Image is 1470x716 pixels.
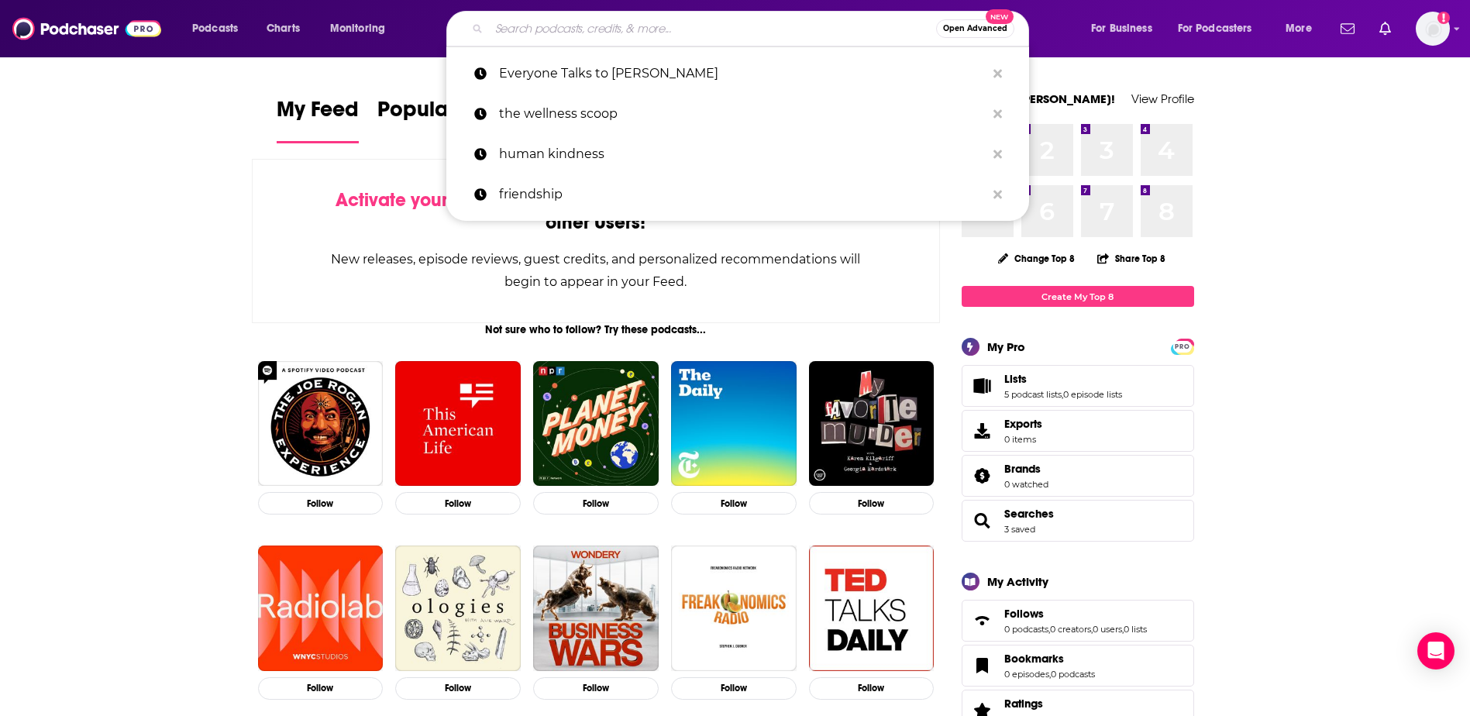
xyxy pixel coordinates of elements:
[1051,669,1095,680] a: 0 podcasts
[1004,524,1035,535] a: 3 saved
[336,188,494,212] span: Activate your Feed
[809,677,935,700] button: Follow
[967,610,998,632] a: Follows
[533,546,659,671] img: Business Wars
[319,16,405,41] button: open menu
[258,492,384,515] button: Follow
[809,492,935,515] button: Follow
[967,510,998,532] a: Searches
[192,18,238,40] span: Podcasts
[962,500,1194,542] span: Searches
[1168,16,1275,41] button: open menu
[258,361,384,487] img: The Joe Rogan Experience
[533,677,659,700] button: Follow
[987,339,1025,354] div: My Pro
[267,18,300,40] span: Charts
[962,91,1115,106] a: Welcome [PERSON_NAME]!
[499,134,986,174] p: human kindness
[943,25,1007,33] span: Open Advanced
[12,14,161,43] img: Podchaser - Follow, Share and Rate Podcasts
[1004,652,1095,666] a: Bookmarks
[1091,18,1152,40] span: For Business
[377,96,509,143] a: Popular Feed
[1062,389,1063,400] span: ,
[1004,479,1048,490] a: 0 watched
[258,677,384,700] button: Follow
[1004,652,1064,666] span: Bookmarks
[967,420,998,442] span: Exports
[395,492,521,515] button: Follow
[1004,417,1042,431] span: Exports
[671,546,797,671] img: Freakonomics Radio
[258,546,384,671] img: Radiolab
[962,600,1194,642] span: Follows
[1004,607,1147,621] a: Follows
[1004,669,1049,680] a: 0 episodes
[1004,372,1122,386] a: Lists
[1416,12,1450,46] img: User Profile
[1131,91,1194,106] a: View Profile
[986,9,1014,24] span: New
[1004,697,1043,711] span: Ratings
[1091,624,1093,635] span: ,
[987,574,1048,589] div: My Activity
[499,94,986,134] p: the wellness scoop
[936,19,1014,38] button: Open AdvancedNew
[1173,341,1192,353] span: PRO
[252,323,941,336] div: Not sure who to follow? Try these podcasts...
[377,96,509,132] span: Popular Feed
[962,645,1194,687] span: Bookmarks
[330,248,862,293] div: New releases, episode reviews, guest credits, and personalized recommendations will begin to appe...
[967,465,998,487] a: Brands
[671,361,797,487] img: The Daily
[499,174,986,215] p: friendship
[1004,372,1027,386] span: Lists
[395,361,521,487] img: This American Life
[1124,624,1147,635] a: 0 lists
[489,16,936,41] input: Search podcasts, credits, & more...
[256,16,309,41] a: Charts
[533,492,659,515] button: Follow
[989,249,1085,268] button: Change Top 8
[395,546,521,671] a: Ologies with Alie Ward
[809,361,935,487] img: My Favorite Murder with Karen Kilgariff and Georgia Hardstark
[1417,632,1455,670] div: Open Intercom Messenger
[1286,18,1312,40] span: More
[1275,16,1331,41] button: open menu
[533,361,659,487] a: Planet Money
[446,53,1029,94] a: Everyone Talks to [PERSON_NAME]
[962,286,1194,307] a: Create My Top 8
[1004,462,1048,476] a: Brands
[181,16,258,41] button: open menu
[277,96,359,143] a: My Feed
[1093,624,1122,635] a: 0 users
[1080,16,1172,41] button: open menu
[330,189,862,234] div: by following Podcasts, Creators, Lists, and other Users!
[461,11,1044,46] div: Search podcasts, credits, & more...
[1178,18,1252,40] span: For Podcasters
[1173,340,1192,352] a: PRO
[1004,434,1042,445] span: 0 items
[1096,243,1166,274] button: Share Top 8
[1048,624,1050,635] span: ,
[395,677,521,700] button: Follow
[1004,389,1062,400] a: 5 podcast lists
[809,546,935,671] img: TED Talks Daily
[1004,507,1054,521] span: Searches
[962,410,1194,452] a: Exports
[1004,624,1048,635] a: 0 podcasts
[277,96,359,132] span: My Feed
[1122,624,1124,635] span: ,
[1416,12,1450,46] button: Show profile menu
[1004,697,1095,711] a: Ratings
